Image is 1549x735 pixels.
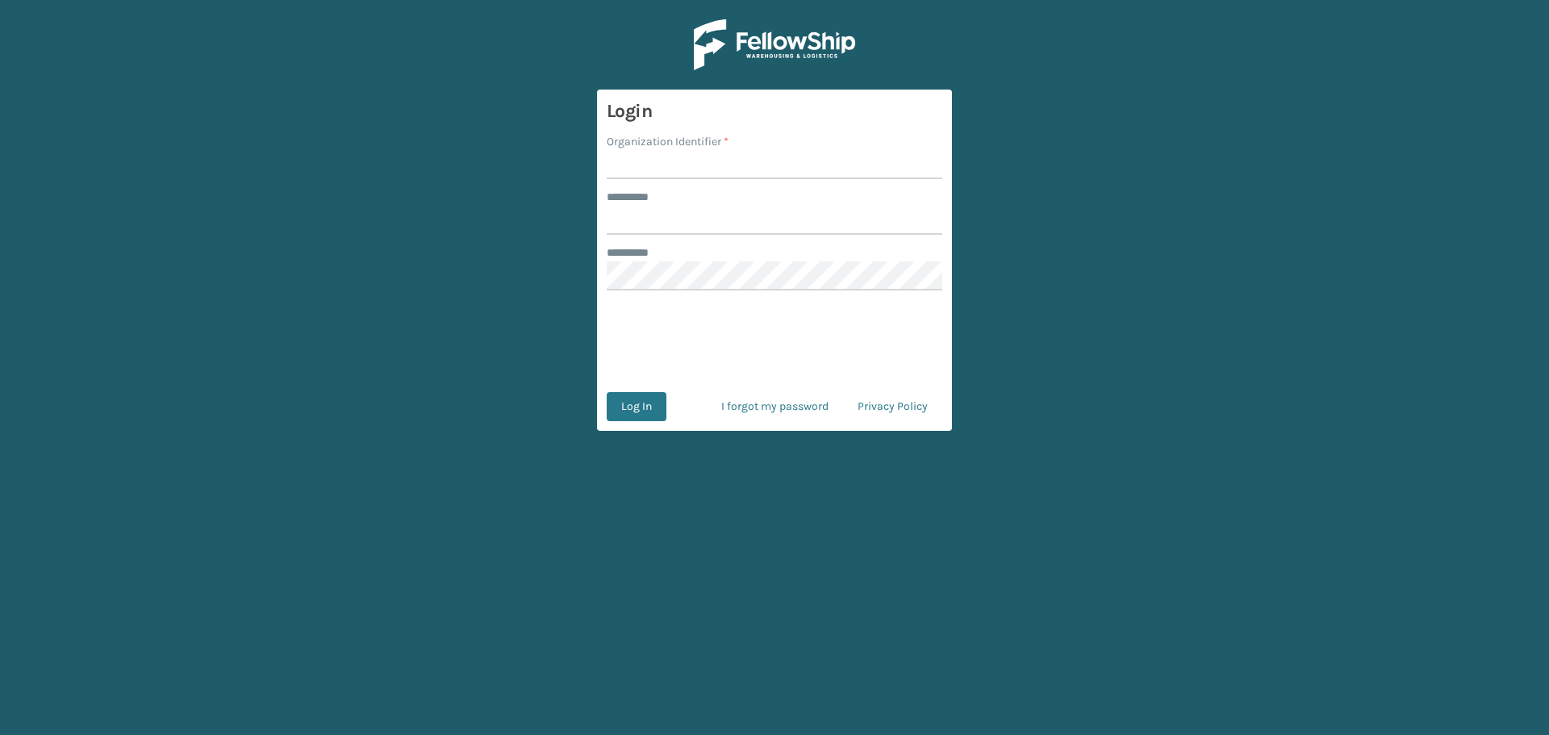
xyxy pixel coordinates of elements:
a: Privacy Policy [843,392,942,421]
button: Log In [607,392,666,421]
iframe: reCAPTCHA [652,310,897,373]
a: I forgot my password [707,392,843,421]
img: Logo [694,19,855,70]
h3: Login [607,99,942,123]
label: Organization Identifier [607,133,729,150]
